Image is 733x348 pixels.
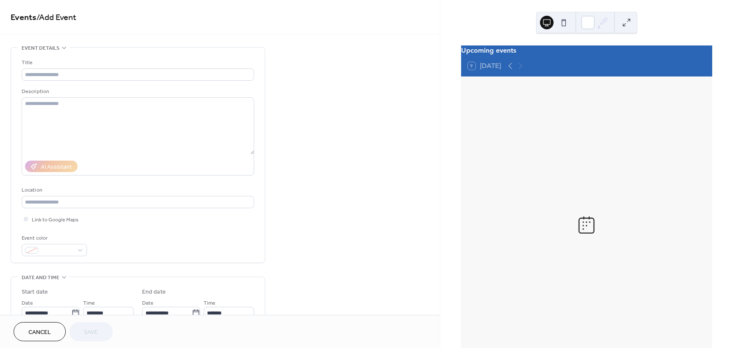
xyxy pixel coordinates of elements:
button: Cancel [14,322,66,341]
span: Link to Google Maps [32,215,78,224]
div: Upcoming events [461,45,712,56]
span: Time [204,299,215,308]
div: Event color [22,234,85,243]
span: Date [142,299,154,308]
div: End date [142,288,166,297]
div: Description [22,87,252,96]
span: Time [83,299,95,308]
a: Events [11,9,36,26]
span: Cancel [28,328,51,337]
div: Location [22,186,252,195]
div: Start date [22,288,48,297]
span: Event details [22,44,59,53]
span: Date and time [22,273,59,282]
div: Title [22,58,252,67]
span: / Add Event [36,9,76,26]
span: Date [22,299,33,308]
